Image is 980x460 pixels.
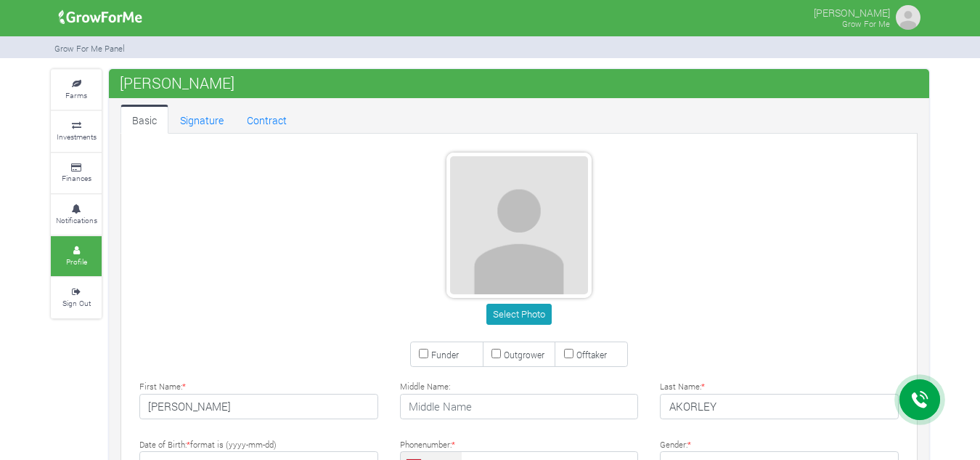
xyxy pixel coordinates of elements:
[894,3,923,32] img: growforme image
[400,381,450,393] label: Middle Name:
[576,349,607,360] small: Offtaker
[51,70,102,110] a: Farms
[62,298,91,308] small: Sign Out
[660,381,705,393] label: Last Name:
[65,90,87,100] small: Farms
[51,111,102,151] a: Investments
[66,257,87,267] small: Profile
[54,3,147,32] img: growforme image
[139,439,277,451] label: Date of Birth: format is (yyyy-mm-dd)
[139,381,186,393] label: First Name:
[235,105,298,134] a: Contract
[842,18,890,29] small: Grow For Me
[62,173,91,183] small: Finances
[419,349,428,358] input: Funder
[51,236,102,276] a: Profile
[486,304,551,325] button: Select Photo
[139,394,378,420] input: First Name
[51,153,102,193] a: Finances
[660,394,899,420] input: Last Name
[564,349,573,358] input: Offtaker
[57,132,97,142] small: Investments
[51,278,102,318] a: Sign Out
[491,349,501,358] input: Outgrower
[660,439,691,451] label: Gender:
[168,105,235,134] a: Signature
[431,349,459,360] small: Funder
[400,439,455,451] label: Phonenumber:
[814,3,890,20] p: [PERSON_NAME]
[56,215,97,225] small: Notifications
[54,43,125,54] small: Grow For Me Panel
[51,195,102,235] a: Notifications
[116,68,238,97] span: [PERSON_NAME]
[504,349,544,360] small: Outgrower
[121,105,168,134] a: Basic
[400,394,639,420] input: Middle Name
